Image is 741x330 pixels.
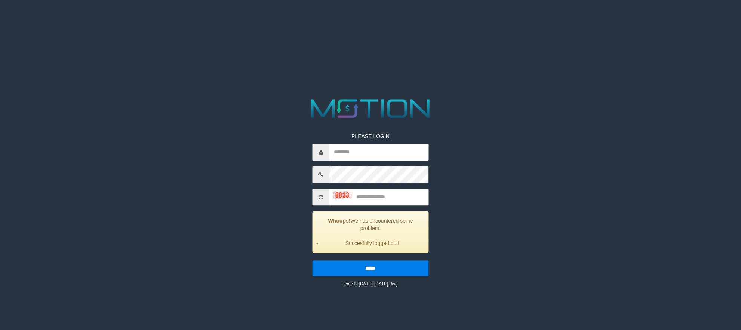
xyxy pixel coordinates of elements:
[306,96,436,121] img: MOTION_logo.png
[322,240,422,247] li: Succesfully logged out!
[343,282,397,287] small: code © [DATE]-[DATE] dwg
[313,133,428,140] p: PLEASE LOGIN
[328,218,351,224] strong: Whoops!
[313,211,428,253] div: We has encountered some problem.
[333,191,352,199] img: captcha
